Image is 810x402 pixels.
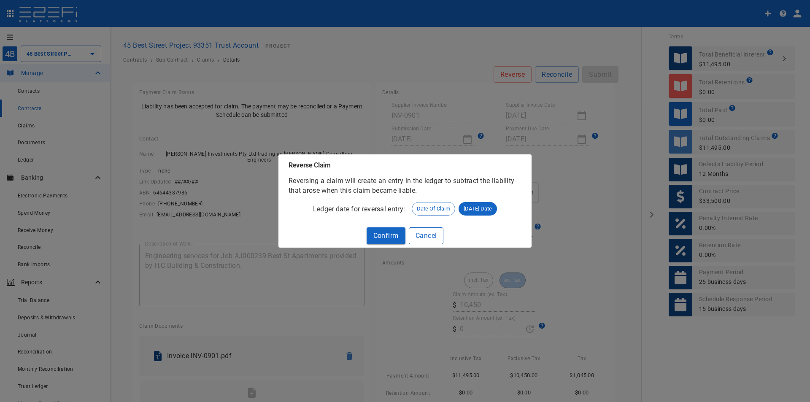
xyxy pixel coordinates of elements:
h2: Reverse Claim [278,154,532,176]
p: Reversing a claim will create an entry in the ledger to subtract the liability that arose when th... [289,176,521,195]
span: [DATE] Date [459,205,497,213]
div: [DATE] Date [459,202,497,216]
button: Confirm [367,227,405,244]
div: Date of Claim [412,202,455,216]
span: Date of Claim [412,205,455,213]
button: Cancel [409,227,444,244]
p: Ledger date for reversal entry: [313,204,405,214]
